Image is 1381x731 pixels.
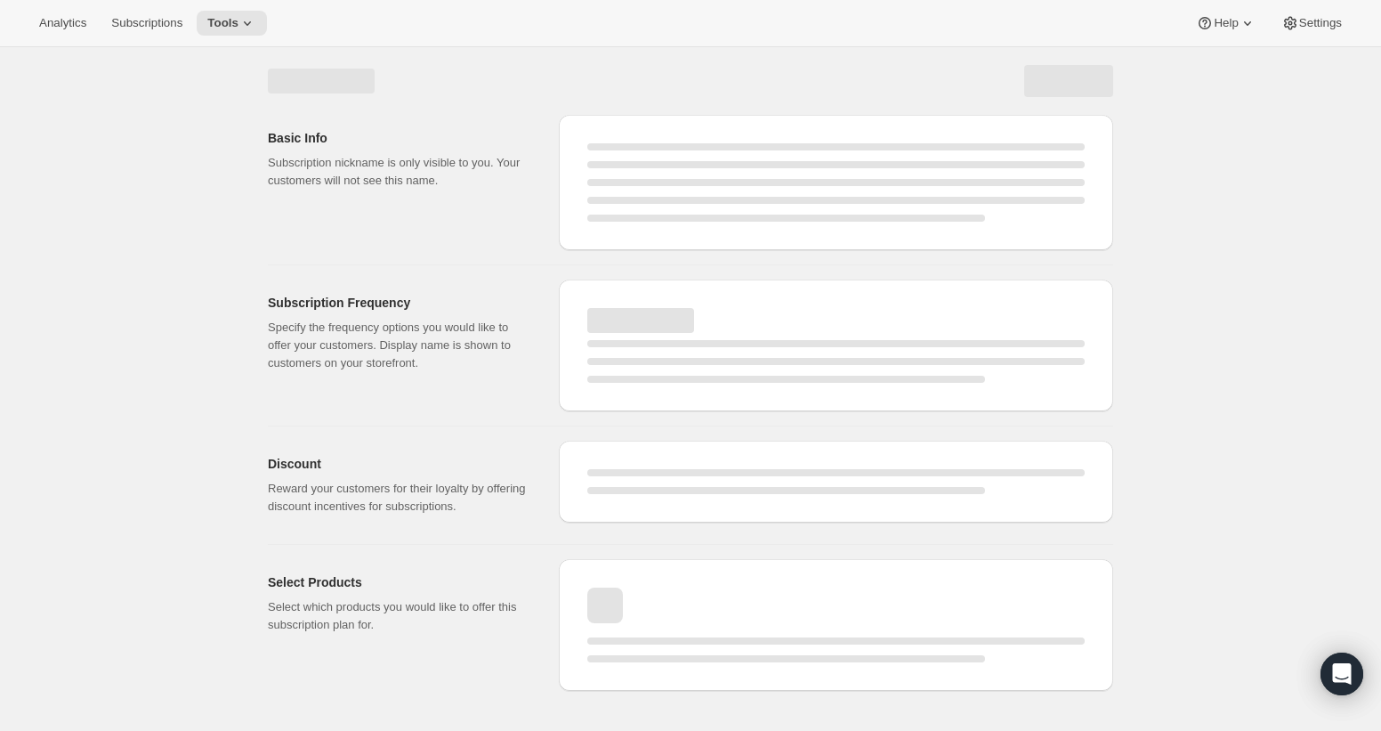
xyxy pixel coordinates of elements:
h2: Discount [268,455,530,473]
h2: Select Products [268,573,530,591]
button: Analytics [28,11,97,36]
span: Subscriptions [111,16,182,30]
span: Analytics [39,16,86,30]
span: Help [1214,16,1238,30]
button: Settings [1271,11,1353,36]
button: Help [1185,11,1266,36]
div: Page loading [246,47,1135,698]
button: Tools [197,11,267,36]
p: Select which products you would like to offer this subscription plan for. [268,598,530,634]
h2: Basic Info [268,129,530,147]
p: Reward your customers for their loyalty by offering discount incentives for subscriptions. [268,480,530,516]
p: Specify the frequency options you would like to offer your customers. Display name is shown to cu... [268,319,530,372]
button: Subscriptions [101,11,193,36]
h2: Subscription Frequency [268,294,530,312]
p: Subscription nickname is only visible to you. Your customers will not see this name. [268,154,530,190]
div: Open Intercom Messenger [1320,653,1363,695]
span: Tools [207,16,238,30]
span: Settings [1299,16,1342,30]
